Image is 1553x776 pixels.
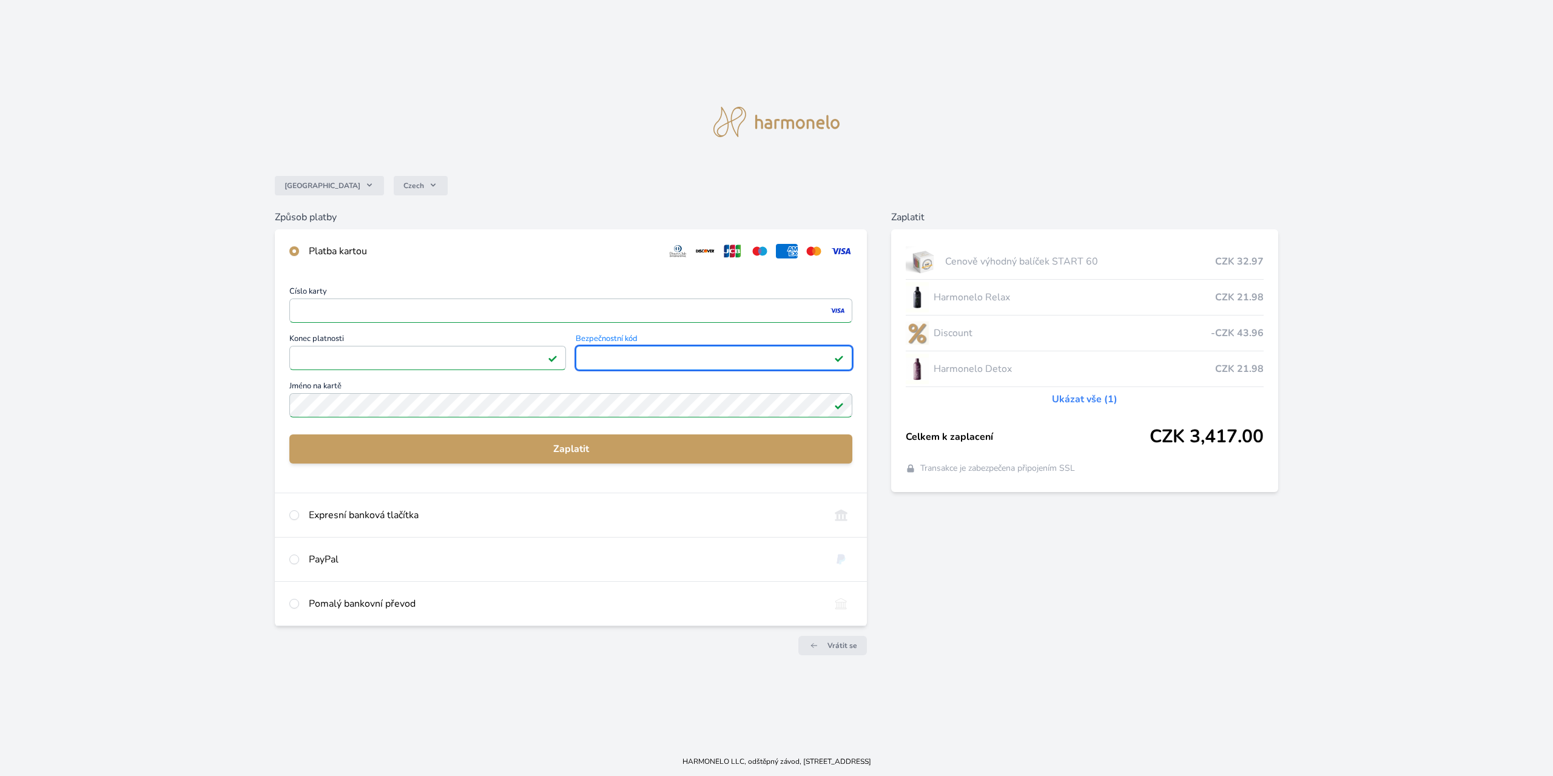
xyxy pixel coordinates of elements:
button: Czech [394,176,448,195]
h6: Zaplatit [891,210,1278,224]
span: Číslo karty [289,288,852,299]
span: CZK 3,417.00 [1150,426,1264,448]
span: CZK 21.98 [1215,362,1264,376]
img: discount-lo.png [906,318,929,348]
div: PayPal [309,552,820,567]
span: [GEOGRAPHIC_DATA] [285,181,360,191]
iframe: Iframe pro bezpečnostní kód [581,349,847,366]
span: -CZK 43.96 [1211,326,1264,340]
iframe: Iframe pro datum vypršení platnosti [295,349,561,366]
a: Ukázat vše (1) [1052,392,1117,407]
span: CZK 21.98 [1215,290,1264,305]
div: Platba kartou [309,244,657,258]
img: diners.svg [667,244,689,258]
span: Vrátit se [827,641,857,650]
span: Jméno na kartě [289,382,852,393]
img: visa.svg [830,244,852,258]
iframe: Iframe pro číslo karty [295,302,847,319]
span: Zaplatit [299,442,843,456]
img: discover.svg [694,244,716,258]
span: Transakce je zabezpečena připojením SSL [920,462,1075,474]
img: Platné pole [548,353,558,363]
div: Pomalý bankovní převod [309,596,820,611]
span: Bezpečnostní kód [576,335,852,346]
img: amex.svg [776,244,798,258]
span: Discount [934,326,1210,340]
span: Harmonelo Relax [934,290,1214,305]
img: CLEAN_RELAX_se_stinem_x-lo.jpg [906,282,929,312]
h6: Způsob platby [275,210,867,224]
img: jcb.svg [721,244,744,258]
span: Celkem k zaplacení [906,430,1149,444]
img: start.jpg [906,246,940,277]
div: Expresní banková tlačítka [309,508,820,522]
img: DETOX_se_stinem_x-lo.jpg [906,354,929,384]
span: Cenově výhodný balíček START 60 [945,254,1215,269]
button: Zaplatit [289,434,852,464]
img: onlineBanking_CZ.svg [830,508,852,522]
span: Harmonelo Detox [934,362,1214,376]
img: mc.svg [803,244,825,258]
img: paypal.svg [830,552,852,567]
img: logo.svg [713,107,840,137]
img: visa [829,305,846,316]
img: bankTransfer_IBAN.svg [830,596,852,611]
a: Vrátit se [798,636,867,655]
img: maestro.svg [749,244,771,258]
span: CZK 32.97 [1215,254,1264,269]
input: Jméno na kartěPlatné pole [289,393,852,417]
span: Konec platnosti [289,335,566,346]
img: Platné pole [834,353,844,363]
img: Platné pole [834,400,844,410]
span: Czech [403,181,424,191]
button: [GEOGRAPHIC_DATA] [275,176,384,195]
